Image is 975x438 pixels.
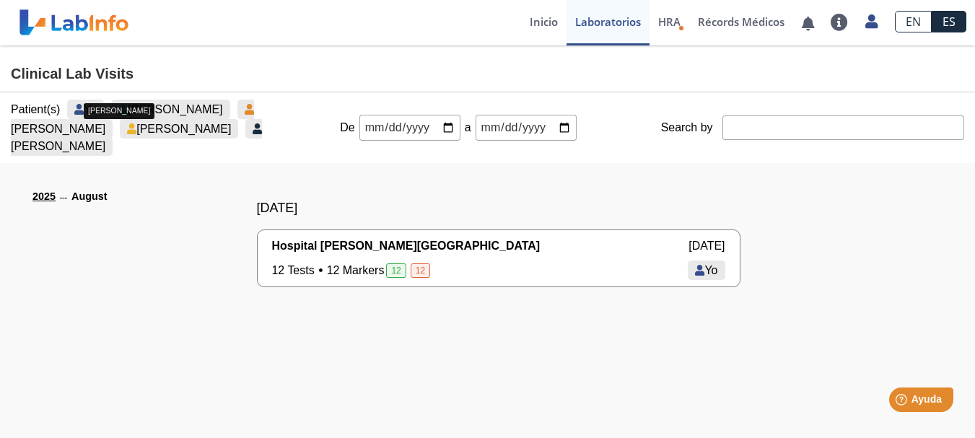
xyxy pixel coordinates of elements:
span: 12 [411,263,430,278]
a: ES [932,11,966,32]
span: De [336,119,359,136]
label: Search by [661,121,722,134]
input: mm/dd/yyyy [359,115,460,140]
h5: [DATE] [257,201,740,216]
a: EN [895,11,932,32]
div: [PERSON_NAME] [84,103,154,119]
span: [PERSON_NAME] [11,123,105,135]
input: mm/dd/yyyy [476,115,577,140]
span: 12 Tests 12 Markers [272,262,433,279]
span: Hospital [PERSON_NAME][GEOGRAPHIC_DATA] [272,237,541,255]
li: August [71,189,108,205]
label: Patient(s) [11,103,60,116]
h4: Clinical Lab Visits [11,66,964,83]
span: [DATE] [688,237,725,255]
a: 2025 [32,189,56,207]
span: [PERSON_NAME] [11,140,105,152]
span: [PERSON_NAME] [136,123,231,135]
span: HRA [658,14,681,29]
iframe: Help widget launcher [847,382,959,422]
span: 12 [386,263,406,278]
span: Yo [704,264,717,276]
span: [PERSON_NAME] [128,103,222,115]
span: a [460,119,476,136]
